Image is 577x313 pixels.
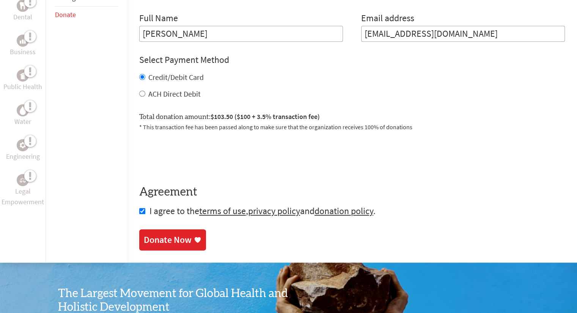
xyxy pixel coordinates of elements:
a: Legal EmpowermentLegal Empowerment [2,174,44,207]
span: I agree to the , and . [149,205,376,217]
img: Dental [20,2,26,9]
a: donation policy [314,205,373,217]
a: terms of use [199,205,246,217]
p: Legal Empowerment [2,186,44,207]
p: Public Health [3,81,42,92]
a: Donate Now [139,229,206,250]
label: ACH Direct Debit [148,89,201,99]
p: Business [10,47,36,57]
p: Engineering [6,151,40,162]
h4: Agreement [139,185,565,199]
img: Water [20,106,26,115]
label: Total donation amount: [139,111,320,122]
li: Donate [55,6,118,23]
img: Business [20,38,26,44]
div: Donate Now [144,234,192,246]
div: Business [17,34,29,47]
label: Credit/Debit Card [148,72,204,82]
label: Full Name [139,12,178,26]
h4: Select Payment Method [139,54,565,66]
a: privacy policy [248,205,300,217]
input: Enter Full Name [139,26,343,42]
a: EngineeringEngineering [6,139,40,162]
img: Legal Empowerment [20,178,26,182]
img: Public Health [20,72,26,79]
a: Donate [55,10,76,19]
a: BusinessBusiness [10,34,36,57]
span: $103.50 ($100 + 3.5% transaction fee) [211,112,320,121]
div: Engineering [17,139,29,151]
input: Your Email [361,26,565,42]
div: Water [17,104,29,116]
p: * This transaction fee has been passed along to make sure that the organization receives 100% of ... [139,122,565,131]
label: Email address [361,12,414,26]
iframe: reCAPTCHA [139,141,255,170]
p: Water [14,116,31,127]
a: Public HealthPublic Health [3,69,42,92]
div: Public Health [17,69,29,81]
img: Engineering [20,142,26,148]
a: WaterWater [14,104,31,127]
div: Legal Empowerment [17,174,29,186]
p: Dental [13,12,32,22]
